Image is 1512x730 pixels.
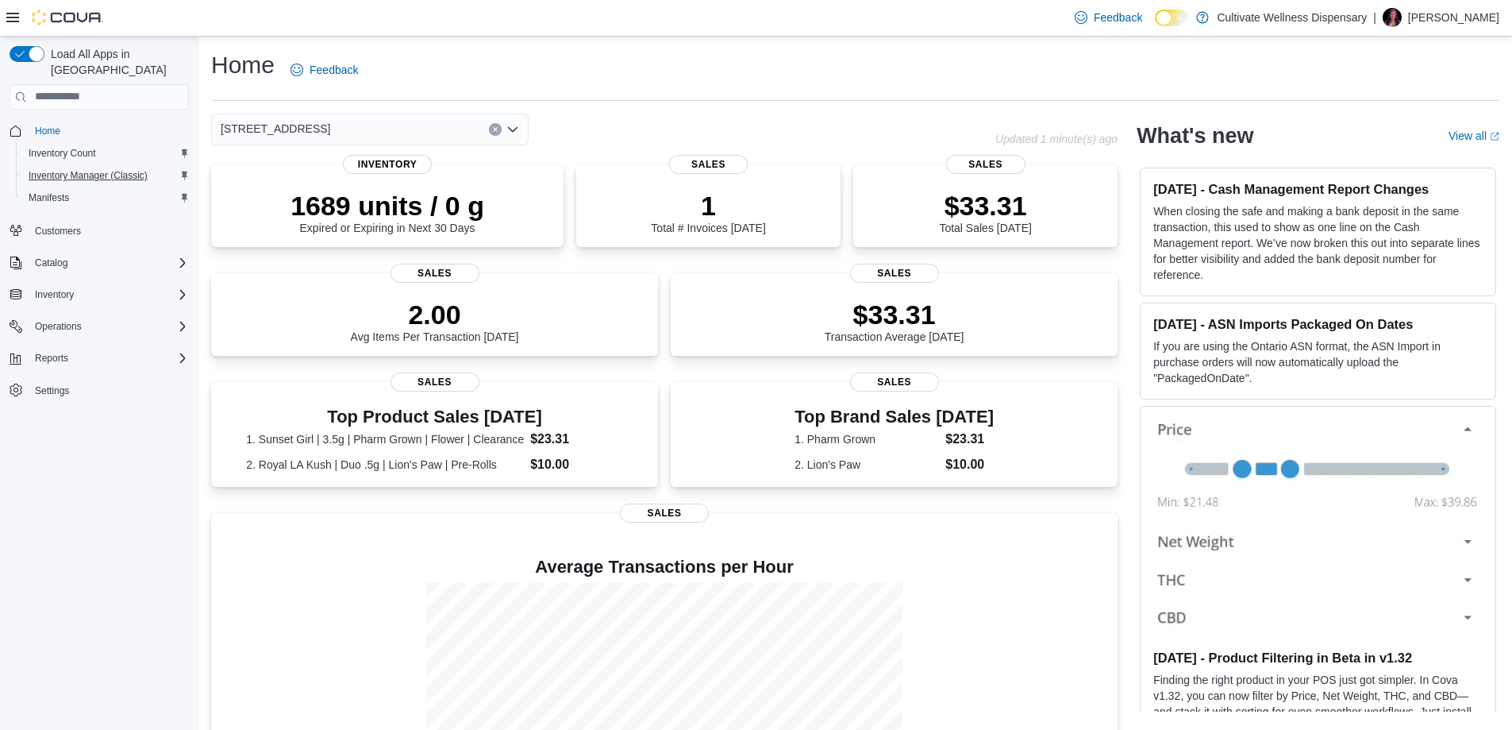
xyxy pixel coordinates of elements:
[16,142,195,164] button: Inventory Count
[29,121,189,141] span: Home
[1217,8,1367,27] p: Cultivate Wellness Dispensary
[29,253,189,272] span: Catalog
[343,155,432,174] span: Inventory
[1408,8,1499,27] p: [PERSON_NAME]
[351,299,519,330] p: 2.00
[29,220,189,240] span: Customers
[29,349,75,368] button: Reports
[1153,203,1483,283] p: When closing the safe and making a bank deposit in the same transaction, this used to show as one...
[1153,181,1483,197] h3: [DATE] - Cash Management Report Changes
[1490,132,1499,141] svg: External link
[16,164,195,187] button: Inventory Manager (Classic)
[29,317,88,336] button: Operations
[3,119,195,142] button: Home
[794,457,939,473] dt: 2. Lion's Paw
[1155,10,1188,26] input: Dark Mode
[35,288,74,301] span: Inventory
[29,253,74,272] button: Catalog
[29,317,189,336] span: Operations
[35,320,82,333] span: Operations
[35,352,68,365] span: Reports
[1068,2,1148,33] a: Feedback
[284,54,364,86] a: Feedback
[10,113,189,443] nav: Complex example
[530,430,623,449] dd: $23.31
[22,188,189,207] span: Manifests
[22,166,154,185] a: Inventory Manager (Classic)
[825,299,964,330] p: $33.31
[29,380,189,400] span: Settings
[651,190,765,234] div: Total # Invoices [DATE]
[669,155,748,174] span: Sales
[29,285,80,304] button: Inventory
[946,155,1025,174] span: Sales
[1153,338,1483,386] p: If you are using the Ontario ASN format, the ASN Import in purchase orders will now automatically...
[506,123,519,136] button: Open list of options
[246,407,623,427] h3: Top Product Sales [DATE]
[939,190,1031,222] p: $33.31
[1155,26,1156,27] span: Dark Mode
[825,299,964,343] div: Transaction Average [DATE]
[29,381,75,400] a: Settings
[850,373,939,392] span: Sales
[3,347,195,369] button: Reports
[22,144,102,163] a: Inventory Count
[32,10,103,25] img: Cova
[1153,316,1483,332] h3: [DATE] - ASN Imports Packaged On Dates
[351,299,519,343] div: Avg Items Per Transaction [DATE]
[44,46,189,78] span: Load All Apps in [GEOGRAPHIC_DATA]
[850,264,939,283] span: Sales
[939,190,1031,234] div: Total Sales [DATE]
[29,349,189,368] span: Reports
[246,431,524,447] dt: 1. Sunset Girl | 3.5g | Pharm Grown | Flower | Clearance
[35,225,81,238] span: Customers
[1137,123,1253,149] h2: What's new
[620,504,709,523] span: Sales
[391,264,479,283] span: Sales
[35,125,60,137] span: Home
[1094,10,1142,25] span: Feedback
[1153,650,1483,666] h3: [DATE] - Product Filtering in Beta in v1.32
[16,187,195,209] button: Manifests
[945,455,994,474] dd: $10.00
[22,144,189,163] span: Inventory Count
[310,62,358,78] span: Feedback
[35,384,69,397] span: Settings
[1383,8,1402,27] div: Abby Moore
[3,284,195,306] button: Inventory
[29,285,189,304] span: Inventory
[211,49,275,81] h1: Home
[995,133,1118,145] p: Updated 1 minute(s) ago
[651,190,765,222] p: 1
[29,147,96,160] span: Inventory Count
[246,457,524,473] dt: 2. Royal LA Kush | Duo .5g | Lion's Paw | Pre-Rolls
[29,169,148,182] span: Inventory Manager (Classic)
[489,123,502,136] button: Clear input
[1373,8,1376,27] p: |
[290,190,484,222] p: 1689 units / 0 g
[794,431,939,447] dt: 1. Pharm Grown
[221,119,330,138] span: [STREET_ADDRESS]
[29,222,87,241] a: Customers
[3,379,195,402] button: Settings
[391,373,479,392] span: Sales
[794,407,994,427] h3: Top Brand Sales [DATE]
[22,166,189,185] span: Inventory Manager (Classic)
[1449,129,1499,142] a: View allExternal link
[224,558,1105,577] h4: Average Transactions per Hour
[530,455,623,474] dd: $10.00
[3,252,195,274] button: Catalog
[3,218,195,241] button: Customers
[945,430,994,449] dd: $23.31
[29,122,67,141] a: Home
[22,188,75,207] a: Manifests
[290,190,484,234] div: Expired or Expiring in Next 30 Days
[3,315,195,338] button: Operations
[29,191,69,204] span: Manifests
[35,257,67,269] span: Catalog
